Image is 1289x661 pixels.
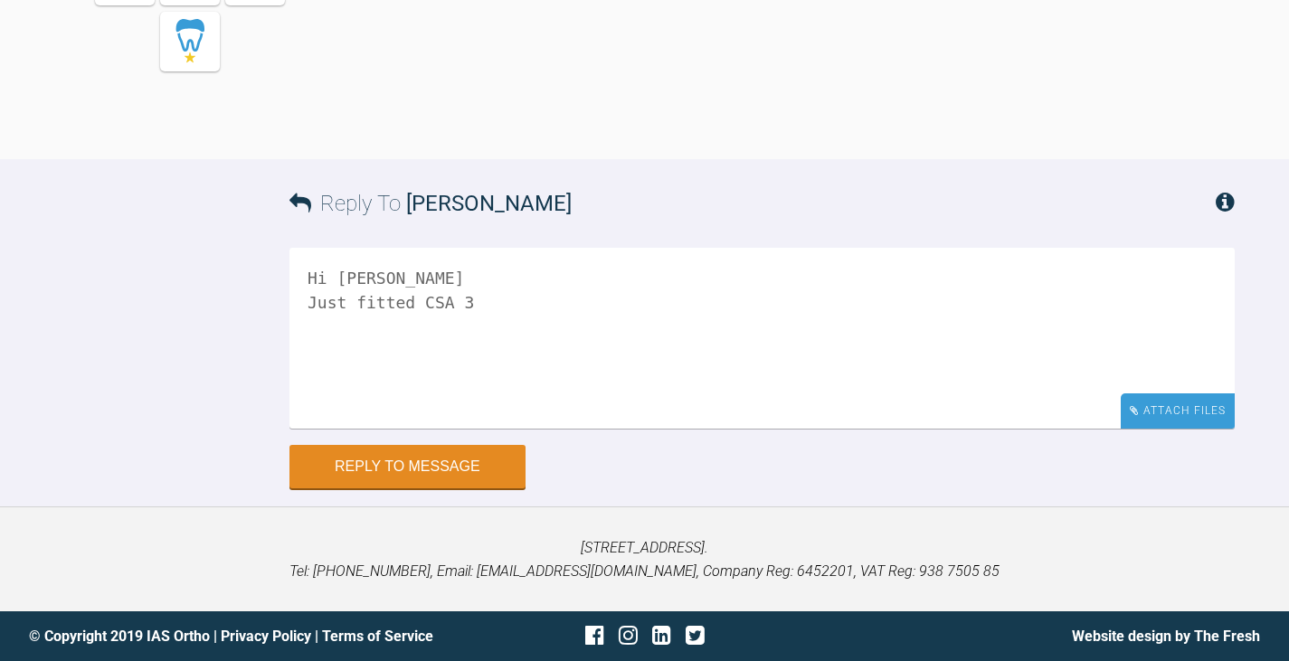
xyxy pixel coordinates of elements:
a: Website design by The Fresh [1072,628,1260,645]
div: © Copyright 2019 IAS Ortho | | [29,625,440,648]
textarea: Hi [PERSON_NAME] Just fitted CSA 3 [289,248,1235,429]
p: [STREET_ADDRESS]. Tel: [PHONE_NUMBER], Email: [EMAIL_ADDRESS][DOMAIN_NAME], Company Reg: 6452201,... [29,536,1260,582]
h3: Reply To [289,186,572,221]
div: Attach Files [1121,393,1235,429]
button: Reply to Message [289,445,526,488]
a: Terms of Service [322,628,433,645]
a: Privacy Policy [221,628,311,645]
span: [PERSON_NAME] [406,191,572,216]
